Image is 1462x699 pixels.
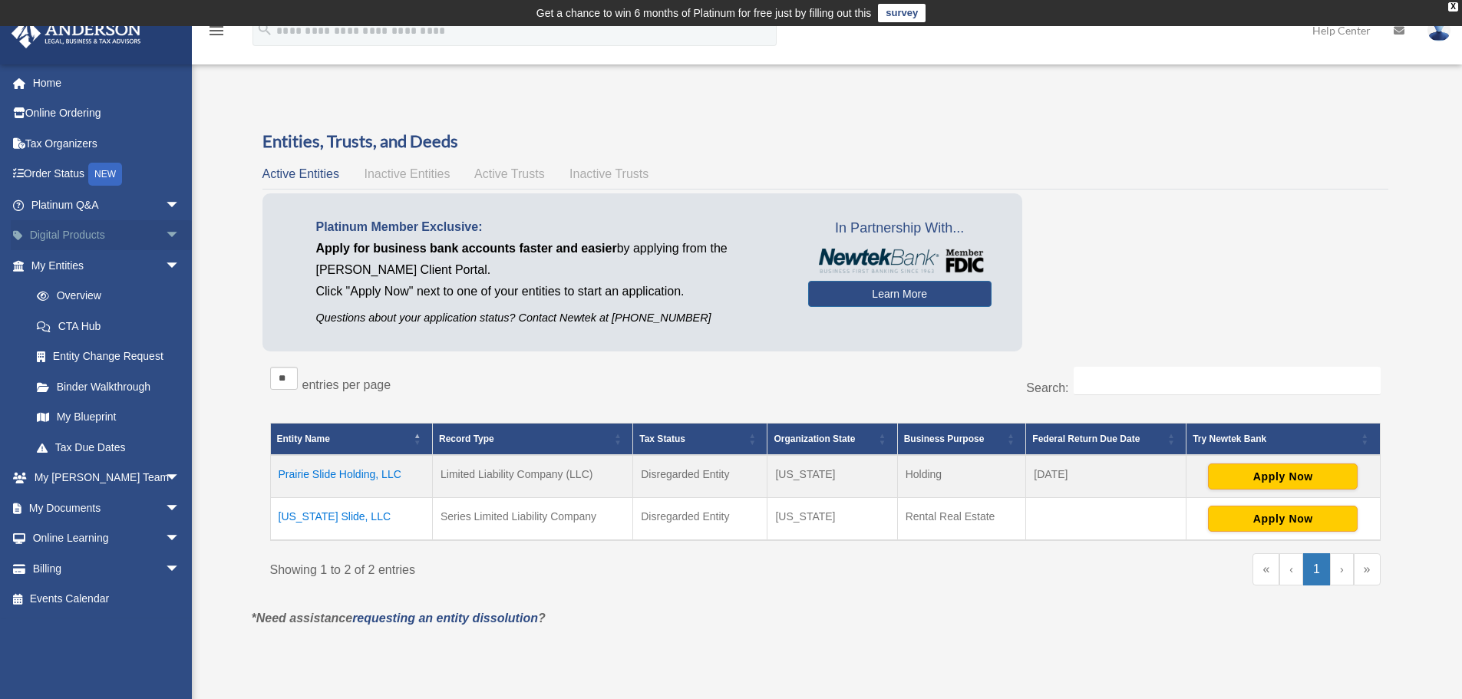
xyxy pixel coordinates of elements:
a: Previous [1279,553,1303,585]
span: arrow_drop_down [165,463,196,494]
h3: Entities, Trusts, and Deeds [262,130,1388,153]
td: [US_STATE] Slide, LLC [270,498,432,541]
td: Limited Liability Company (LLC) [432,455,632,498]
label: Search: [1026,381,1068,394]
span: Active Entities [262,167,339,180]
span: arrow_drop_down [165,190,196,221]
th: Tax Status: Activate to sort [633,424,767,456]
img: Anderson Advisors Platinum Portal [7,18,146,48]
span: arrow_drop_down [165,523,196,555]
span: arrow_drop_down [165,220,196,252]
button: Apply Now [1208,463,1358,490]
div: Showing 1 to 2 of 2 entries [270,553,814,581]
td: Holding [897,455,1026,498]
td: [US_STATE] [767,455,897,498]
th: Entity Name: Activate to invert sorting [270,424,432,456]
a: Last [1354,553,1381,585]
td: Prairie Slide Holding, LLC [270,455,432,498]
em: *Need assistance ? [252,612,546,625]
a: My Documentsarrow_drop_down [11,493,203,523]
a: Next [1330,553,1354,585]
div: Try Newtek Bank [1193,430,1356,448]
a: First [1252,553,1279,585]
button: Apply Now [1208,506,1358,532]
a: Billingarrow_drop_down [11,553,203,584]
label: entries per page [302,378,391,391]
div: NEW [88,163,122,186]
a: My [PERSON_NAME] Teamarrow_drop_down [11,463,203,493]
td: Series Limited Liability Company [432,498,632,541]
span: Entity Name [277,434,330,444]
a: Platinum Q&Aarrow_drop_down [11,190,203,220]
span: Inactive Trusts [569,167,648,180]
img: NewtekBankLogoSM.png [816,249,984,273]
td: Rental Real Estate [897,498,1026,541]
span: In Partnership With... [808,216,992,241]
a: Events Calendar [11,584,203,615]
i: menu [207,21,226,40]
i: search [256,21,273,38]
a: Online Ordering [11,98,203,129]
a: Digital Productsarrow_drop_down [11,220,203,251]
td: Disregarded Entity [633,498,767,541]
td: [US_STATE] [767,498,897,541]
p: Click "Apply Now" next to one of your entities to start an application. [316,281,785,302]
a: Learn More [808,281,992,307]
span: Tax Status [639,434,685,444]
p: Platinum Member Exclusive: [316,216,785,238]
p: Questions about your application status? Contact Newtek at [PHONE_NUMBER] [316,308,785,328]
a: survey [878,4,926,22]
a: requesting an entity dissolution [352,612,538,625]
a: Binder Walkthrough [21,371,196,402]
span: Business Purpose [904,434,985,444]
td: [DATE] [1026,455,1186,498]
span: Federal Return Due Date [1032,434,1140,444]
th: Organization State: Activate to sort [767,424,897,456]
div: close [1448,2,1458,12]
th: Try Newtek Bank : Activate to sort [1186,424,1380,456]
span: Apply for business bank accounts faster and easier [316,242,617,255]
a: Tax Due Dates [21,432,196,463]
a: My Entitiesarrow_drop_down [11,250,196,281]
a: Online Learningarrow_drop_down [11,523,203,554]
span: Record Type [439,434,494,444]
span: arrow_drop_down [165,493,196,524]
td: Disregarded Entity [633,455,767,498]
a: 1 [1303,553,1330,585]
a: CTA Hub [21,311,196,341]
span: Inactive Entities [364,167,450,180]
span: Organization State [774,434,855,444]
a: My Blueprint [21,402,196,433]
span: arrow_drop_down [165,250,196,282]
a: menu [207,27,226,40]
a: Overview [21,281,188,312]
th: Business Purpose: Activate to sort [897,424,1026,456]
a: Tax Organizers [11,128,203,159]
a: Order StatusNEW [11,159,203,190]
span: Active Trusts [474,167,545,180]
div: Get a chance to win 6 months of Platinum for free just by filling out this [536,4,872,22]
a: Entity Change Request [21,341,196,372]
img: User Pic [1427,19,1450,41]
span: arrow_drop_down [165,553,196,585]
p: by applying from the [PERSON_NAME] Client Portal. [316,238,785,281]
th: Record Type: Activate to sort [432,424,632,456]
th: Federal Return Due Date: Activate to sort [1026,424,1186,456]
a: Home [11,68,203,98]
